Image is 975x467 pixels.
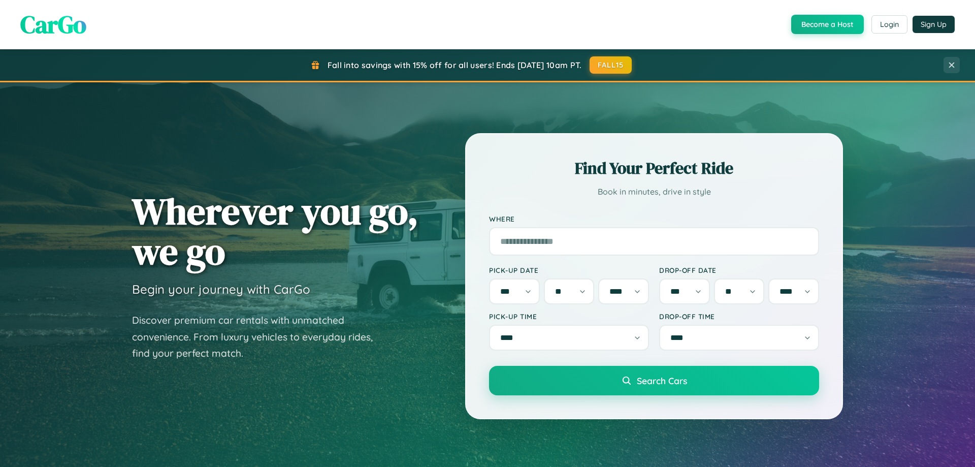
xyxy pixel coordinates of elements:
button: Sign Up [913,16,955,33]
p: Discover premium car rentals with unmatched convenience. From luxury vehicles to everyday rides, ... [132,312,386,362]
p: Book in minutes, drive in style [489,184,819,199]
button: Login [871,15,907,34]
h2: Find Your Perfect Ride [489,157,819,179]
label: Where [489,214,819,223]
label: Drop-off Time [659,312,819,321]
label: Pick-up Date [489,266,649,274]
span: Fall into savings with 15% off for all users! Ends [DATE] 10am PT. [328,60,582,70]
label: Pick-up Time [489,312,649,321]
span: Search Cars [637,375,687,386]
span: CarGo [20,8,86,41]
button: FALL15 [590,56,632,74]
h3: Begin your journey with CarGo [132,282,310,297]
button: Search Cars [489,366,819,395]
h1: Wherever you go, we go [132,191,418,271]
label: Drop-off Date [659,266,819,274]
button: Become a Host [791,15,864,34]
